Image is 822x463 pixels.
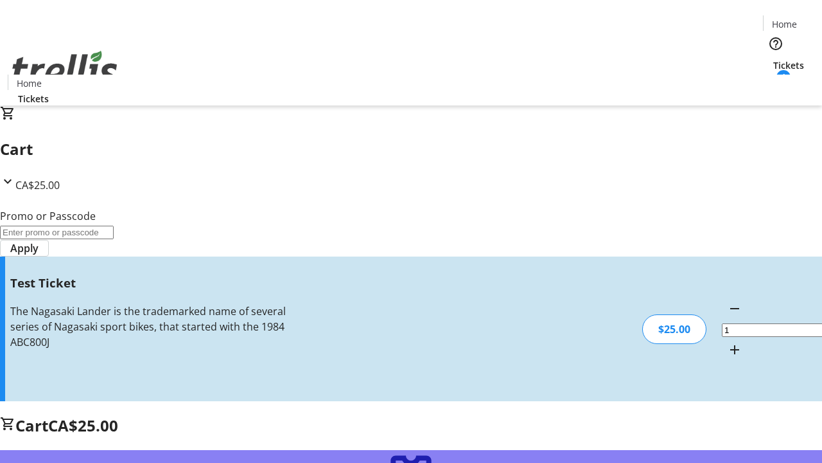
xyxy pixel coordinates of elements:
h3: Test Ticket [10,274,291,292]
img: Orient E2E Organization IbkTnu1oJc's Logo [8,37,122,101]
span: Apply [10,241,39,256]
span: Home [772,17,797,31]
a: Tickets [8,92,59,105]
span: CA$25.00 [15,178,60,192]
span: Tickets [18,92,49,105]
button: Increment by one [722,337,748,363]
span: Tickets [773,59,804,72]
button: Decrement by one [722,296,748,322]
button: Help [763,31,789,57]
span: Home [17,77,42,90]
a: Tickets [763,59,814,72]
a: Home [8,77,49,90]
a: Home [764,17,805,31]
div: The Nagasaki Lander is the trademarked name of several series of Nagasaki sport bikes, that start... [10,304,291,350]
div: $25.00 [642,314,706,344]
button: Cart [763,72,789,98]
span: CA$25.00 [48,415,118,436]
